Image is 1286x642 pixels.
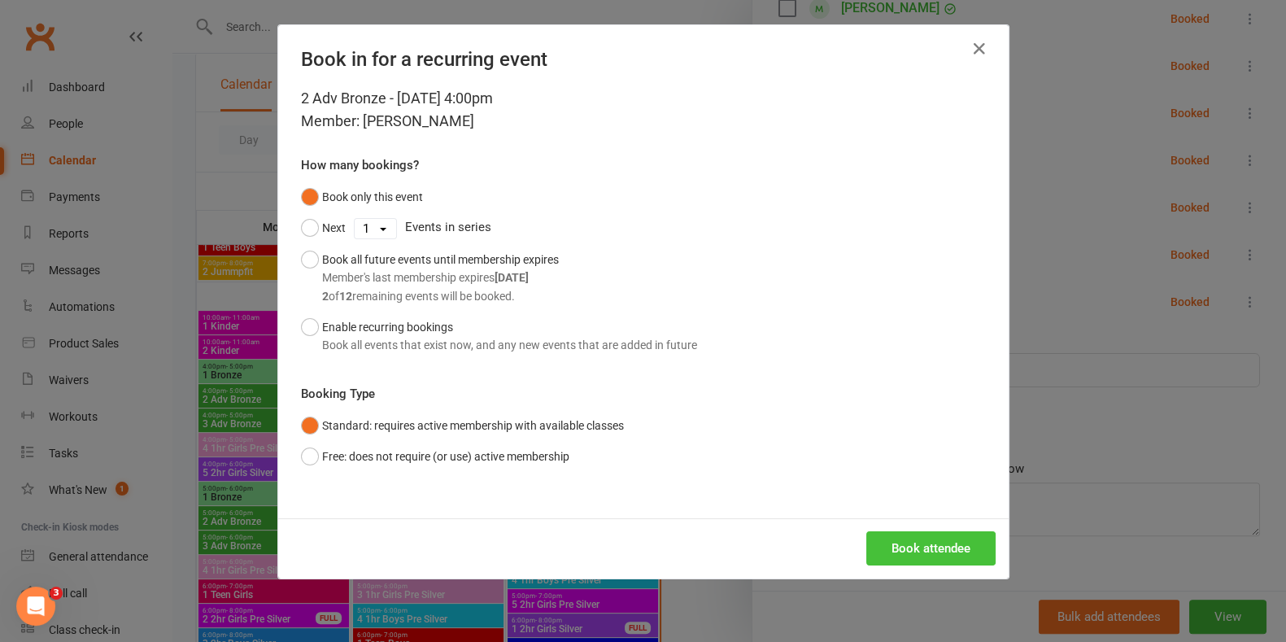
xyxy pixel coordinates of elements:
button: Book attendee [866,531,996,566]
div: Events in series [301,212,986,243]
button: Book only this event [301,181,423,212]
strong: [DATE] [495,271,529,284]
span: 3 [50,587,63,600]
strong: 2 [322,290,329,303]
div: Book all events that exist now, and any new events that are added in future [322,336,697,354]
button: Enable recurring bookingsBook all events that exist now, and any new events that are added in future [301,312,697,361]
label: How many bookings? [301,155,419,175]
div: Book all future events until membership expires [322,251,559,305]
button: Close [966,36,992,62]
button: Standard: requires active membership with available classes [301,410,624,441]
strong: 12 [339,290,352,303]
div: of remaining events will be booked. [322,287,559,305]
label: Booking Type [301,384,375,404]
div: 2 Adv Bronze - [DATE] 4:00pm Member: [PERSON_NAME] [301,87,986,133]
h4: Book in for a recurring event [301,48,986,71]
button: Next [301,212,346,243]
button: Book all future events until membership expiresMember's last membership expires[DATE]2of12remaini... [301,244,559,312]
div: Member's last membership expires [322,269,559,286]
button: Free: does not require (or use) active membership [301,441,569,472]
iframe: Intercom live chat [16,587,55,626]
